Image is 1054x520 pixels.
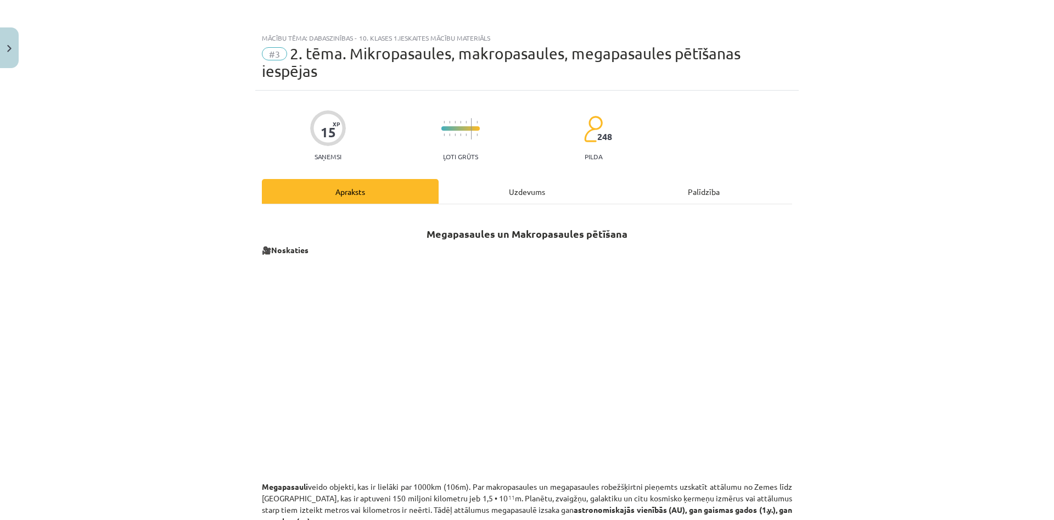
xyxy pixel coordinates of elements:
[508,493,515,501] sup: 11
[310,153,346,160] p: Saņemsi
[466,121,467,124] img: icon-short-line-57e1e144782c952c97e751825c79c345078a6d821885a25fce030b3d8c18986b.svg
[455,133,456,136] img: icon-short-line-57e1e144782c952c97e751825c79c345078a6d821885a25fce030b3d8c18986b.svg
[471,118,472,139] img: icon-long-line-d9ea69661e0d244f92f715978eff75569469978d946b2353a9bb055b3ed8787d.svg
[444,121,445,124] img: icon-short-line-57e1e144782c952c97e751825c79c345078a6d821885a25fce030b3d8c18986b.svg
[449,121,450,124] img: icon-short-line-57e1e144782c952c97e751825c79c345078a6d821885a25fce030b3d8c18986b.svg
[262,244,792,256] p: 🎥
[460,133,461,136] img: icon-short-line-57e1e144782c952c97e751825c79c345078a6d821885a25fce030b3d8c18986b.svg
[262,34,792,42] div: Mācību tēma: Dabaszinības - 10. klases 1.ieskaites mācību materiāls
[597,132,612,142] span: 248
[444,133,445,136] img: icon-short-line-57e1e144782c952c97e751825c79c345078a6d821885a25fce030b3d8c18986b.svg
[262,44,741,80] span: 2. tēma. Mikropasaules, makropasaules, megapasaules pētīšanas iespējas
[262,47,287,60] span: #3
[585,153,602,160] p: pilda
[466,133,467,136] img: icon-short-line-57e1e144782c952c97e751825c79c345078a6d821885a25fce030b3d8c18986b.svg
[333,121,340,127] span: XP
[615,179,792,204] div: Palīdzība
[7,45,12,52] img: icon-close-lesson-0947bae3869378f0d4975bcd49f059093ad1ed9edebbc8119c70593378902aed.svg
[321,125,336,140] div: 15
[476,133,478,136] img: icon-short-line-57e1e144782c952c97e751825c79c345078a6d821885a25fce030b3d8c18986b.svg
[443,153,478,160] p: Ļoti grūts
[271,245,309,255] b: Noskaties
[584,115,603,143] img: students-c634bb4e5e11cddfef0936a35e636f08e4e9abd3cc4e673bd6f9a4125e45ecb1.svg
[476,121,478,124] img: icon-short-line-57e1e144782c952c97e751825c79c345078a6d821885a25fce030b3d8c18986b.svg
[449,133,450,136] img: icon-short-line-57e1e144782c952c97e751825c79c345078a6d821885a25fce030b3d8c18986b.svg
[460,121,461,124] img: icon-short-line-57e1e144782c952c97e751825c79c345078a6d821885a25fce030b3d8c18986b.svg
[262,179,439,204] div: Apraksts
[262,482,308,491] strong: Megapasauli
[427,227,627,240] strong: Megapasaules un Makropasaules pētīšana
[439,179,615,204] div: Uzdevums
[455,121,456,124] img: icon-short-line-57e1e144782c952c97e751825c79c345078a6d821885a25fce030b3d8c18986b.svg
